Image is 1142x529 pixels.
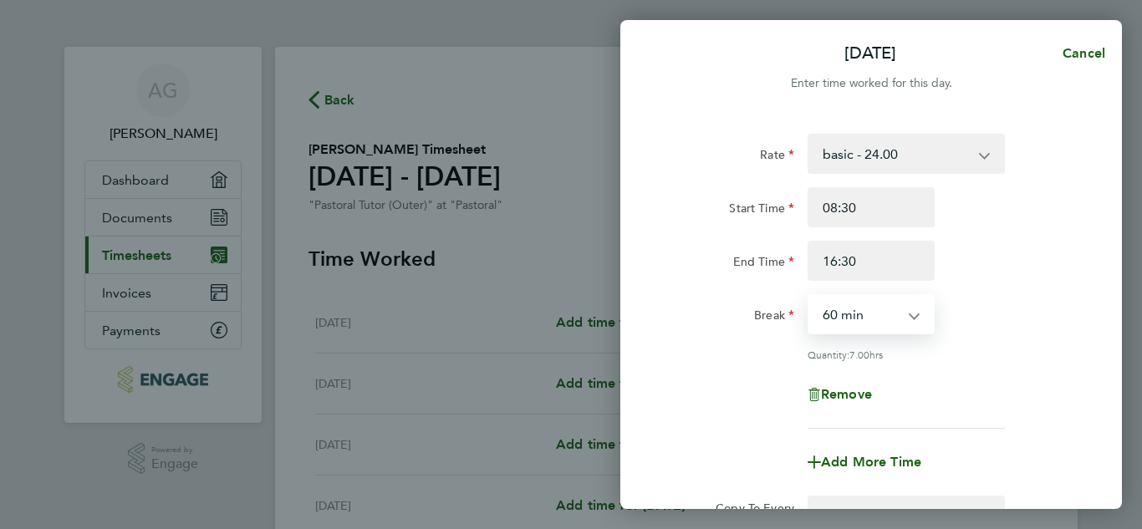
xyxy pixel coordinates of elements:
[760,147,794,167] label: Rate
[808,455,921,469] button: Add More Time
[808,187,935,227] input: E.g. 08:00
[821,454,921,470] span: Add More Time
[754,308,794,328] label: Break
[733,254,794,274] label: End Time
[821,386,872,402] span: Remove
[849,348,869,361] span: 7.00
[844,42,896,65] p: [DATE]
[1036,37,1122,70] button: Cancel
[808,388,872,401] button: Remove
[808,241,935,281] input: E.g. 18:00
[808,348,1005,361] div: Quantity: hrs
[1058,45,1105,61] span: Cancel
[729,201,794,221] label: Start Time
[620,74,1122,94] div: Enter time worked for this day.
